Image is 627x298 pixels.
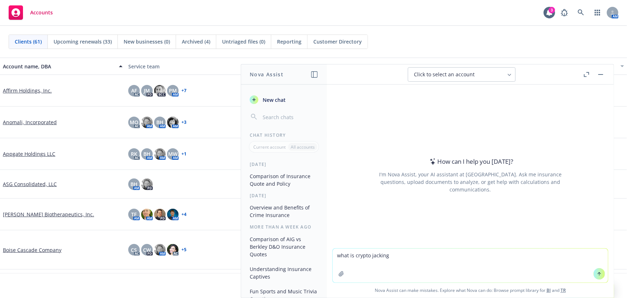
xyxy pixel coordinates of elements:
[414,71,475,78] span: Click to select an account
[504,63,616,70] div: Closest renewal date
[181,120,186,125] a: + 3
[261,96,286,104] span: New chat
[3,211,94,218] a: [PERSON_NAME] Biotherapeutics, Inc.
[156,118,163,126] span: BH
[222,38,265,45] span: Untriaged files (0)
[549,7,555,13] div: 3
[154,244,166,256] img: photo
[143,150,151,158] span: BH
[167,209,179,220] img: photo
[181,89,186,93] a: + 7
[3,87,52,94] a: Affirm Holdings, Inc.
[251,58,376,75] button: Active policies
[3,118,57,126] a: Anomali, Incorporated
[369,171,571,193] div: I'm Nova Assist, your AI assistant at [GEOGRAPHIC_DATA]. Ask me insurance questions, upload docum...
[241,161,327,167] div: [DATE]
[167,117,179,128] img: photo
[154,148,166,160] img: photo
[144,87,150,94] span: JM
[181,248,186,252] a: + 5
[130,118,138,126] span: MQ
[428,157,513,166] div: How can I help you [DATE]?
[241,193,327,199] div: [DATE]
[247,233,321,260] button: Comparison of AIG vs Berkley D&O Insurance Quotes
[247,263,321,283] button: Understanding Insurance Captives
[547,287,551,293] a: BI
[131,246,137,254] span: CS
[291,144,315,150] p: All accounts
[250,71,283,78] h1: Nova Assist
[247,170,321,190] button: Comparison of Insurance Quote and Policy
[132,211,137,218] span: TF
[313,38,362,45] span: Customer Directory
[143,246,151,254] span: CW
[333,249,608,283] textarea: what is crypto jacking
[168,150,178,158] span: MW
[253,144,286,150] p: Current account
[502,58,627,75] button: Closest renewal date
[54,38,112,45] span: Upcoming renewals (33)
[181,212,186,217] a: + 4
[376,58,502,75] button: Total premiums
[408,67,516,82] button: Click to select an account
[277,38,301,45] span: Reporting
[141,179,153,190] img: photo
[241,132,327,138] div: Chat History
[574,5,588,20] a: Search
[181,152,186,156] a: + 1
[6,3,56,23] a: Accounts
[15,38,42,45] span: Clients (61)
[330,283,611,298] span: Nova Assist can make mistakes. Explore what Nova can do: Browse prompt library for and
[130,180,138,188] span: BH
[128,63,248,70] div: Service team
[3,180,57,188] a: ASG Consolidated, LLC
[247,93,321,106] button: New chat
[167,244,179,256] img: photo
[30,10,53,15] span: Accounts
[154,209,166,220] img: photo
[131,150,137,158] span: RK
[254,63,373,70] div: Active policies
[561,287,566,293] a: TR
[141,209,153,220] img: photo
[141,117,153,128] img: photo
[3,246,61,254] a: Boise Cascade Company
[182,38,210,45] span: Archived (4)
[241,224,327,230] div: More than a week ago
[590,5,605,20] a: Switch app
[124,38,170,45] span: New businesses (0)
[557,5,572,20] a: Report a Bug
[3,150,55,158] a: Appgate Holdings LLC
[125,58,251,75] button: Service team
[247,202,321,221] button: Overview and Benefits of Crime Insurance
[131,87,137,94] span: AF
[3,63,115,70] div: Account name, DBA
[379,63,491,70] div: Total premiums
[169,87,177,94] span: PM
[261,112,318,122] input: Search chats
[154,85,166,96] img: photo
